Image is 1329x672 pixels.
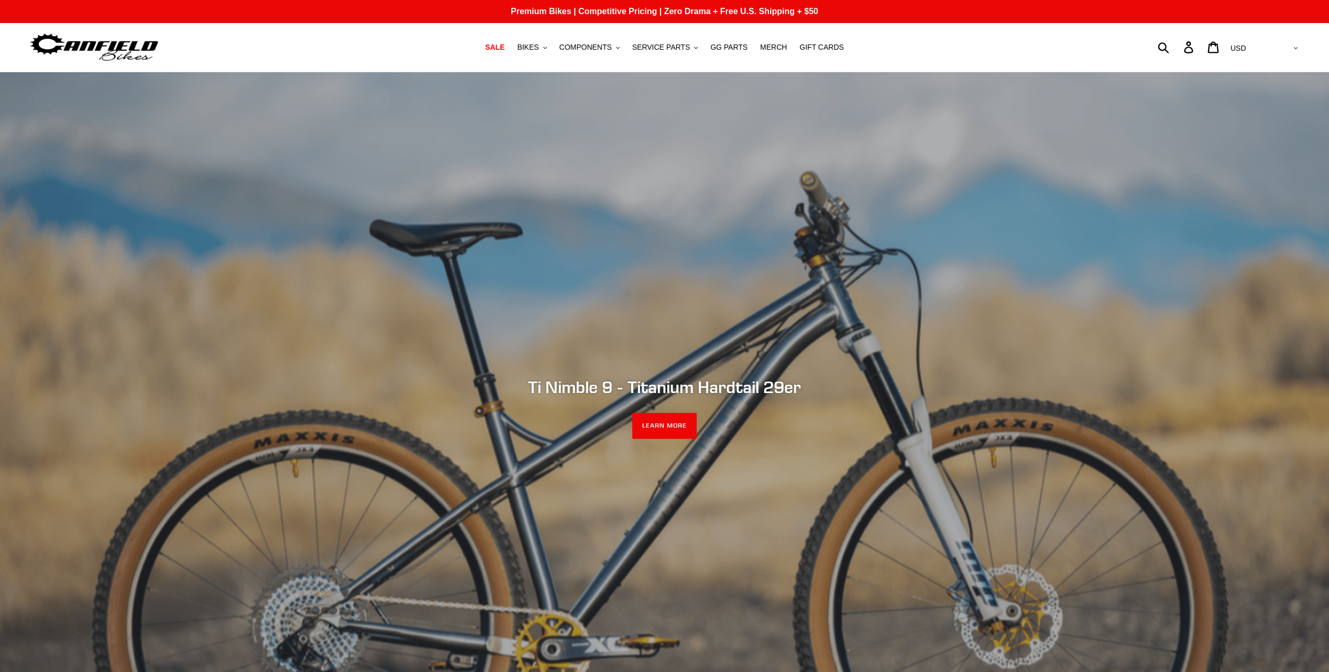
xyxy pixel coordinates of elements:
[1163,36,1190,59] input: Search
[554,40,625,54] button: COMPONENTS
[632,413,697,439] a: LEARN MORE
[710,43,748,52] span: GG PARTS
[512,40,552,54] button: BIKES
[379,377,950,397] h2: Ti Nimble 9 - Titanium Hardtail 29er
[627,40,703,54] button: SERVICE PARTS
[485,43,504,52] span: SALE
[559,43,612,52] span: COMPONENTS
[760,43,787,52] span: MERCH
[799,43,844,52] span: GIFT CARDS
[29,31,160,64] img: Canfield Bikes
[794,40,849,54] a: GIFT CARDS
[632,43,690,52] span: SERVICE PARTS
[705,40,753,54] a: GG PARTS
[480,40,510,54] a: SALE
[755,40,792,54] a: MERCH
[517,43,539,52] span: BIKES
